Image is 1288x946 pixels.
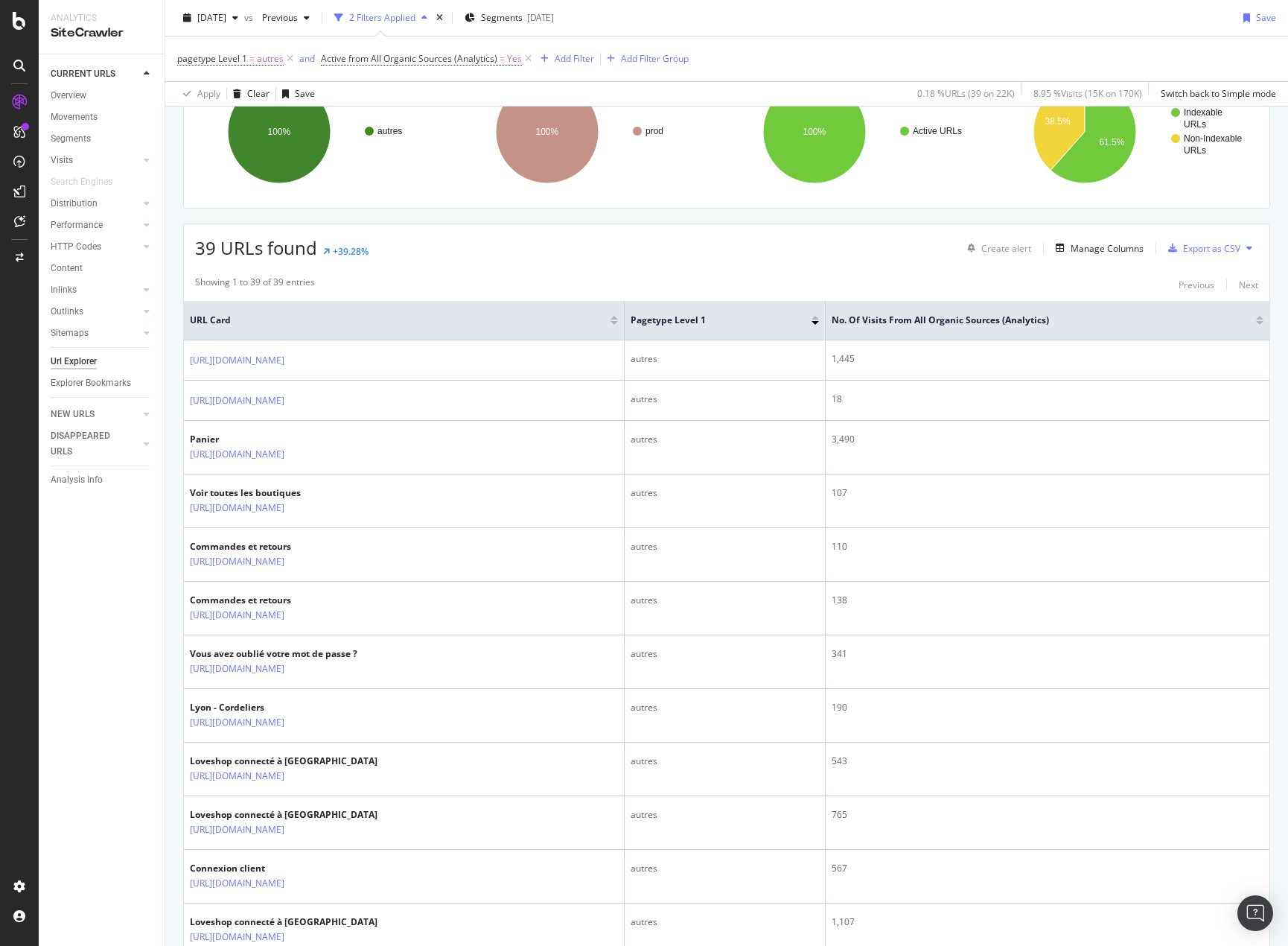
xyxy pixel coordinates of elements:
[459,6,560,30] button: Segments[DATE]
[190,755,377,768] div: Loveshop connecté à [GEOGRAPHIC_DATA]
[299,51,315,66] button: and
[631,594,819,607] div: autres
[1184,119,1206,130] text: URLs
[197,87,220,100] div: Apply
[1071,242,1144,255] div: Manage Columns
[276,82,315,106] button: Save
[51,354,97,369] div: Url Explorer
[190,554,284,569] a: [URL][DOMAIN_NAME]
[177,52,247,65] span: pagetype Level 1
[190,501,284,515] a: [URL][DOMAIN_NAME]
[51,472,154,488] a: Analysis Info
[51,174,127,190] a: Search Engines
[51,239,139,255] a: HTTP Codes
[377,126,402,136] text: autres
[227,82,270,106] button: Clear
[1155,82,1276,106] button: Switch back to Simple mode
[832,314,1234,327] span: No. of Visits from All Organic Sources (Analytics)
[190,715,284,730] a: [URL][DOMAIN_NAME]
[51,304,139,320] a: Outlinks
[190,862,333,875] div: Connexion client
[51,88,86,104] div: Overview
[321,52,497,65] span: Active from All Organic Sources (Analytics)
[190,769,284,784] a: [URL][DOMAIN_NAME]
[349,11,415,24] div: 2 Filters Applied
[177,6,244,30] button: [DATE]
[832,862,1263,875] div: 567
[527,11,554,24] div: [DATE]
[51,66,139,82] a: CURRENT URLS
[555,52,594,65] div: Add Filter
[51,131,154,147] a: Segments
[832,352,1263,366] div: 1,445
[51,153,139,168] a: Visits
[463,67,721,197] svg: A chart.
[631,647,819,661] div: autres
[51,218,103,233] div: Performance
[832,808,1263,822] div: 765
[1161,87,1276,100] div: Switch back to Simple mode
[1183,242,1240,255] div: Export as CSV
[51,218,139,233] a: Performance
[51,375,154,391] a: Explorer Bookmarks
[190,822,284,837] a: [URL][DOMAIN_NAME]
[803,127,826,137] text: 100%
[249,52,255,65] span: =
[51,239,101,255] div: HTTP Codes
[832,540,1263,553] div: 110
[51,261,83,276] div: Content
[195,235,317,260] span: 39 URLs found
[1256,11,1276,24] div: Save
[832,594,1263,607] div: 138
[177,82,220,106] button: Apply
[1045,116,1070,127] text: 38.5%
[190,608,284,623] a: [URL][DOMAIN_NAME]
[195,276,315,293] div: Showing 1 to 39 of 39 entries
[197,11,226,24] span: 2025 Aug. 16th
[51,472,103,488] div: Analysis Info
[832,486,1263,500] div: 107
[51,25,153,42] div: SiteCrawler
[631,862,819,875] div: autres
[195,67,453,197] svg: A chart.
[601,50,689,68] button: Add Filter Group
[1237,895,1273,931] div: Open Intercom Messenger
[190,540,333,553] div: Commandes et retours
[190,915,377,929] div: Loveshop connecté à [GEOGRAPHIC_DATA]
[832,433,1263,446] div: 3,490
[51,109,154,125] a: Movements
[51,261,154,276] a: Content
[51,174,112,190] div: Search Engines
[913,126,962,136] text: Active URLs
[268,127,291,137] text: 100%
[645,126,663,136] text: prod
[328,6,433,30] button: 2 Filters Applied
[51,282,77,298] div: Inlinks
[51,354,154,369] a: Url Explorer
[832,647,1263,661] div: 341
[1237,6,1276,30] button: Save
[631,755,819,768] div: autres
[190,808,377,822] div: Loveshop connecté à [GEOGRAPHIC_DATA]
[244,11,256,24] span: vs
[51,12,153,25] div: Analytics
[631,393,819,406] div: autres
[51,153,73,168] div: Visits
[190,661,284,676] a: [URL][DOMAIN_NAME]
[190,594,333,607] div: Commandes et retours
[190,876,284,891] a: [URL][DOMAIN_NAME]
[51,326,89,341] div: Sitemaps
[730,67,988,197] svg: A chart.
[621,52,689,65] div: Add Filter Group
[1033,87,1142,100] div: 8.95 % Visits ( 15K on 170K )
[832,755,1263,768] div: 543
[832,393,1263,406] div: 18
[481,11,523,24] span: Segments
[333,245,369,258] div: +39.28%
[51,375,131,391] div: Explorer Bookmarks
[998,67,1259,197] svg: A chart.
[51,282,139,298] a: Inlinks
[981,242,1031,255] div: Create alert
